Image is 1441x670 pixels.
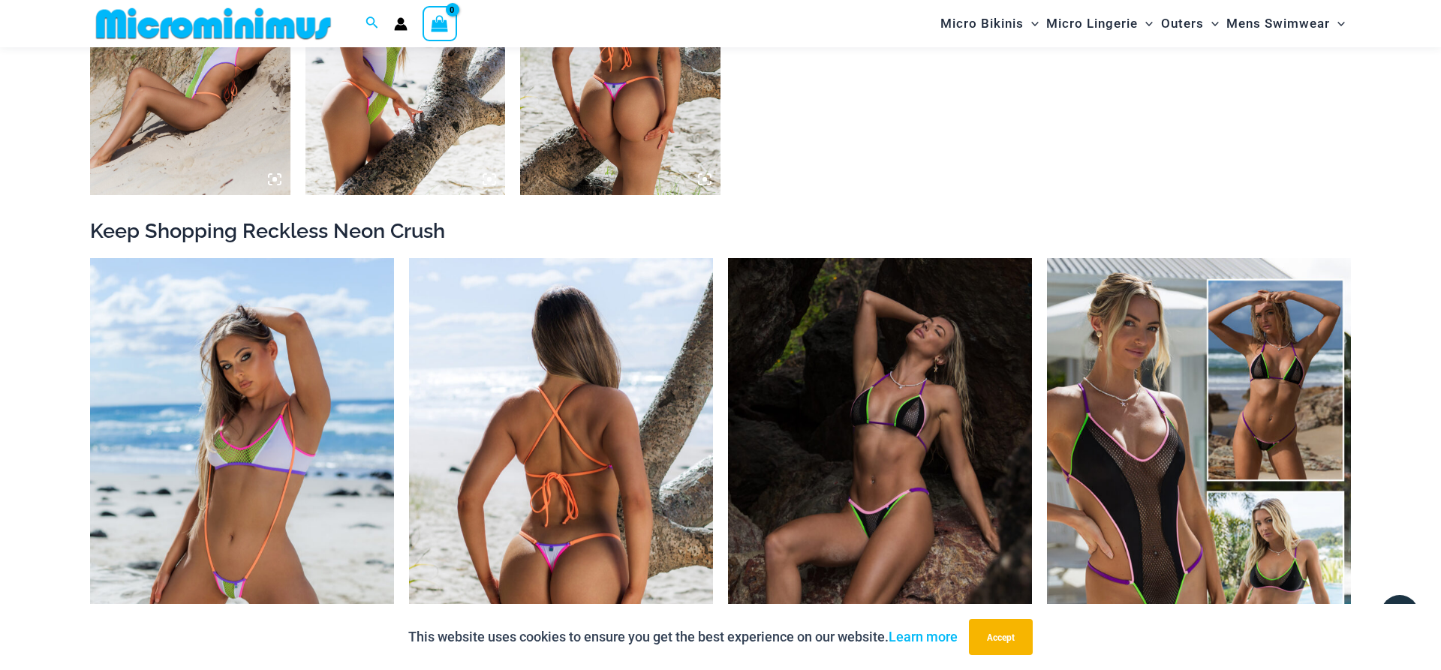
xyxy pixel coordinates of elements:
[969,619,1033,655] button: Accept
[1157,5,1223,43] a: OutersMenu ToggleMenu Toggle
[889,629,958,644] a: Learn more
[1204,5,1219,43] span: Menu Toggle
[90,7,337,41] img: MM SHOP LOGO FLAT
[1138,5,1153,43] span: Menu Toggle
[934,2,1351,45] nav: Site Navigation
[1330,5,1345,43] span: Menu Toggle
[1223,5,1349,43] a: Mens SwimwearMenu ToggleMenu Toggle
[1024,5,1039,43] span: Menu Toggle
[394,17,408,31] a: Account icon link
[1161,5,1204,43] span: Outers
[408,626,958,648] p: This website uses cookies to ensure you get the best experience on our website.
[366,14,379,33] a: Search icon link
[1042,5,1157,43] a: Micro LingerieMenu ToggleMenu Toggle
[1226,5,1330,43] span: Mens Swimwear
[940,5,1024,43] span: Micro Bikinis
[937,5,1042,43] a: Micro BikinisMenu ToggleMenu Toggle
[1046,5,1138,43] span: Micro Lingerie
[423,6,457,41] a: View Shopping Cart, empty
[90,218,1351,244] h2: Keep Shopping Reckless Neon Crush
